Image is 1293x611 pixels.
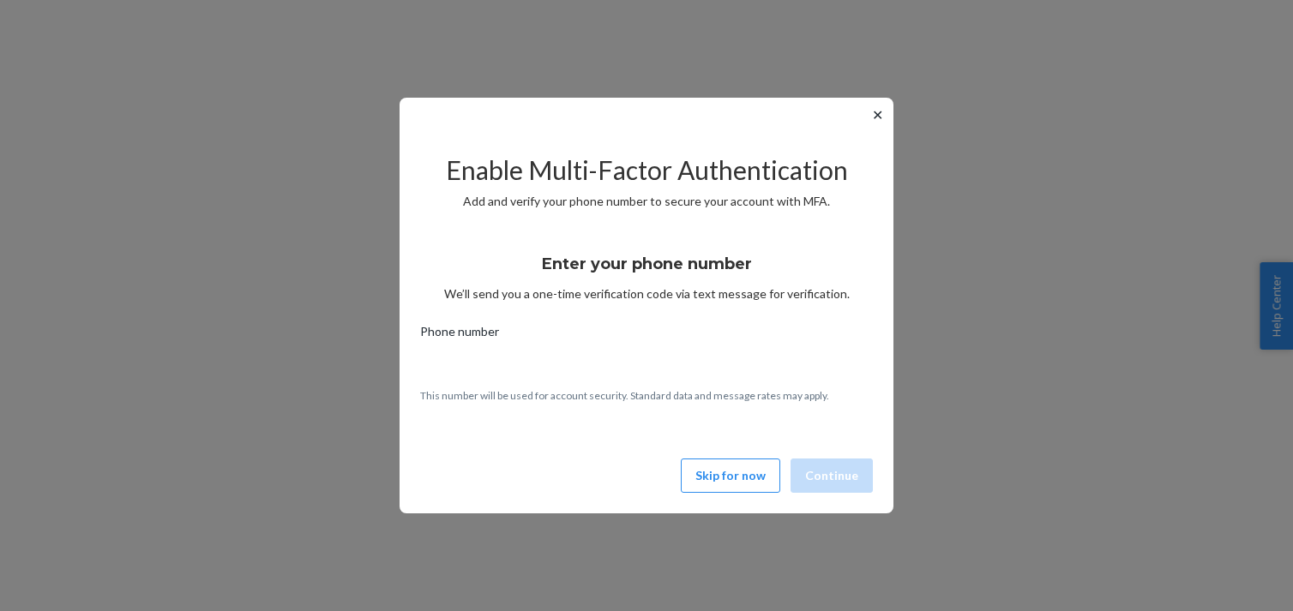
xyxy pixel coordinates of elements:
span: Phone number [420,323,499,347]
button: Skip for now [681,458,780,493]
h2: Enable Multi-Factor Authentication [420,156,873,184]
h3: Enter your phone number [542,253,752,275]
p: Add and verify your phone number to secure your account with MFA. [420,193,873,210]
button: ✕ [869,105,887,125]
p: This number will be used for account security. Standard data and message rates may apply. [420,388,873,403]
button: Continue [791,458,873,493]
div: We’ll send you a one-time verification code via text message for verification. [420,239,873,303]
